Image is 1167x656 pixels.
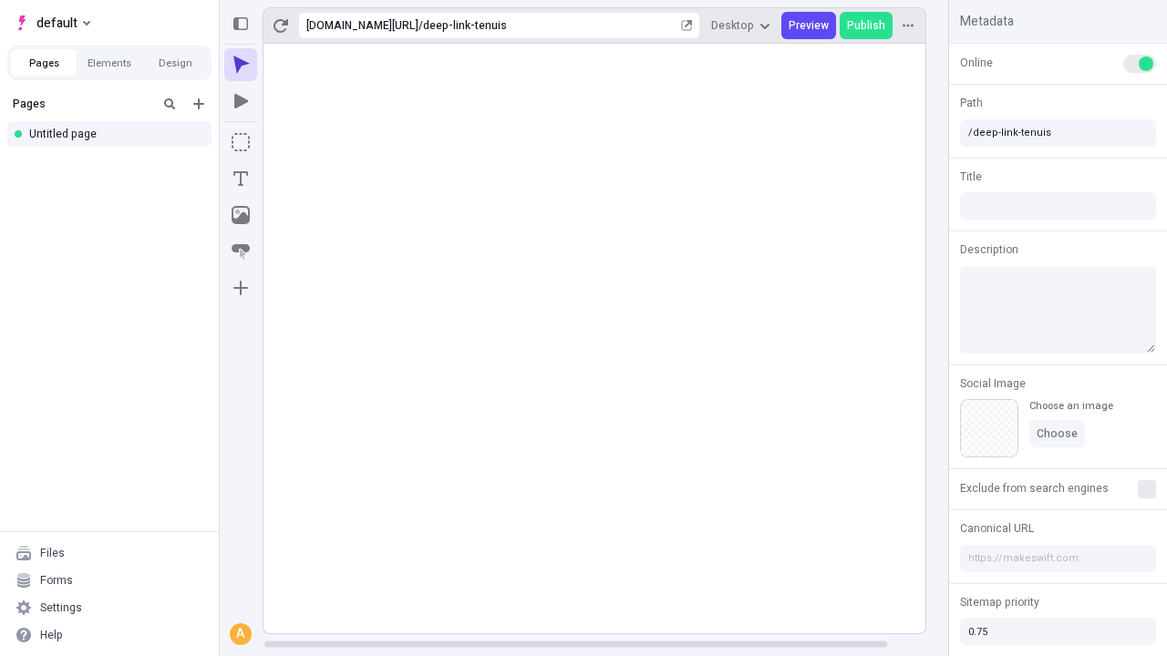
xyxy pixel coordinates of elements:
[960,520,1034,537] span: Canonical URL
[960,480,1109,497] span: Exclude from search engines
[960,594,1039,610] span: Sitemap priority
[36,12,77,34] span: default
[781,12,836,39] button: Preview
[960,95,983,111] span: Path
[1037,426,1078,441] span: Choose
[789,18,829,33] span: Preview
[40,628,63,642] div: Help
[40,573,73,588] div: Forms
[711,18,754,33] span: Desktop
[960,55,993,71] span: Online
[847,18,885,33] span: Publish
[142,49,208,77] button: Design
[188,93,210,115] button: Add new
[77,49,142,77] button: Elements
[1029,420,1085,447] button: Choose
[960,375,1026,392] span: Social Image
[960,169,982,185] span: Title
[11,49,77,77] button: Pages
[224,126,257,159] button: Box
[840,12,893,39] button: Publish
[960,545,1156,572] input: https://makeswift.com
[1029,399,1113,413] div: Choose an image
[224,235,257,268] button: Button
[423,18,677,33] div: deep-link-tenuis
[13,97,151,111] div: Pages
[704,12,778,39] button: Desktop
[7,9,98,36] button: Select site
[960,241,1018,258] span: Description
[418,18,423,33] div: /
[40,600,82,615] div: Settings
[306,18,418,33] div: [URL][DOMAIN_NAME]
[224,199,257,231] button: Image
[40,546,65,560] div: Files
[224,162,257,195] button: Text
[232,625,250,643] div: A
